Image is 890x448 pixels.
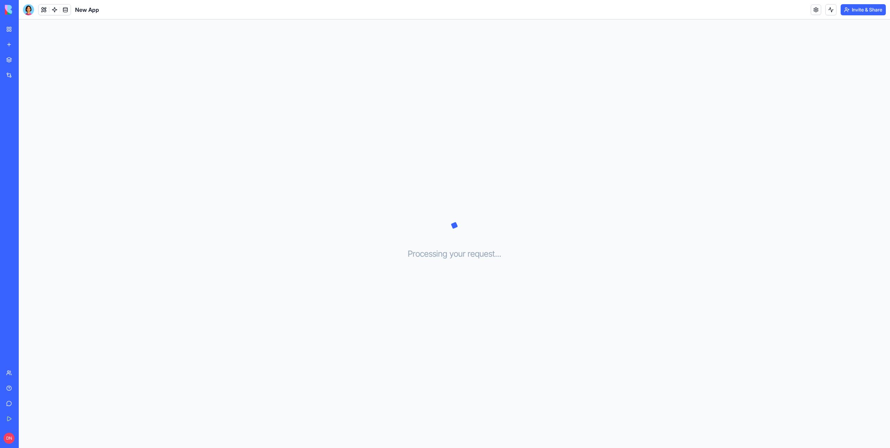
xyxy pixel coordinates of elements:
span: DN [3,433,15,444]
span: New App [75,6,99,14]
span: . [497,248,499,259]
h3: Processing your request [408,248,501,259]
span: . [495,248,497,259]
img: logo [5,5,48,15]
span: . [499,248,501,259]
button: Invite & Share [841,4,886,15]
